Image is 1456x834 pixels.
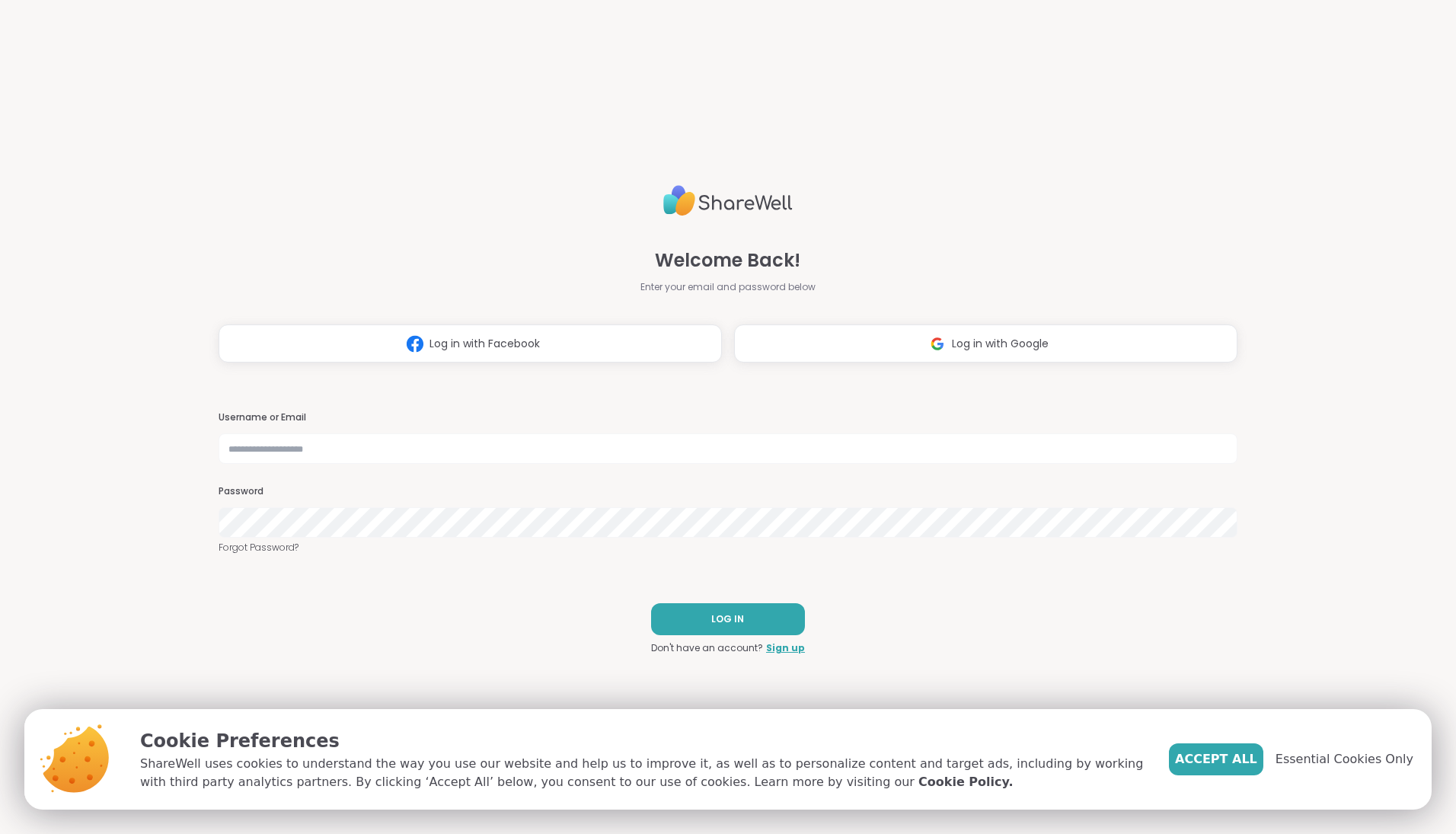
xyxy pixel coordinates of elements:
[429,336,540,352] span: Log in with Facebook
[651,603,805,635] button: LOG IN
[655,247,800,274] span: Welcome Back!
[140,727,1145,755] p: Cookie Preferences
[766,641,805,655] a: Sign up
[1276,750,1413,768] span: Essential Cookies Only
[651,641,763,655] span: Don't have an account?
[711,612,744,626] span: LOG IN
[923,330,952,358] img: ShareWell Logomark
[663,179,793,222] img: ShareWell Logo
[1175,750,1257,768] span: Accept All
[1169,743,1263,775] button: Accept All
[219,411,1237,424] h3: Username or Email
[401,330,429,358] img: ShareWell Logomark
[219,541,1237,554] a: Forgot Password?
[219,485,1237,498] h3: Password
[952,336,1049,352] span: Log in with Google
[219,324,722,363] button: Log in with Facebook
[918,773,1013,791] a: Cookie Policy.
[640,280,816,294] span: Enter your email and password below
[140,755,1145,791] p: ShareWell uses cookies to understand the way you use our website and help us to improve it, as we...
[734,324,1237,363] button: Log in with Google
